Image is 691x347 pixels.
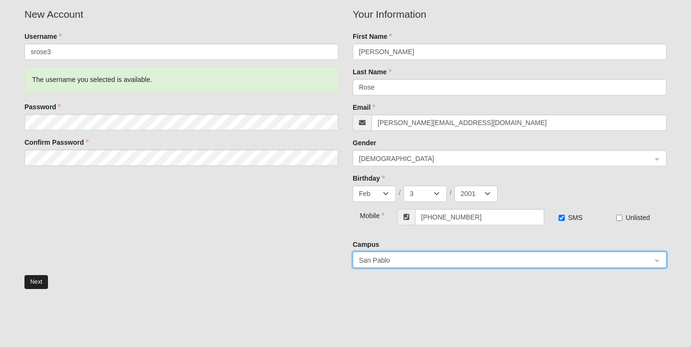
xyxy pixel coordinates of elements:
span: San Pablo [359,255,643,266]
div: The username you selected is available. [24,67,338,93]
label: Gender [353,138,376,148]
legend: Your Information [353,7,667,22]
input: SMS [559,215,565,221]
label: Email [353,103,375,112]
label: Campus [353,240,379,249]
label: Password [24,102,61,112]
label: Confirm Password [24,138,89,147]
span: / [450,188,452,197]
input: Unlisted [616,215,622,221]
label: First Name [353,32,392,41]
label: Birthday [353,173,385,183]
div: Mobile [353,209,379,220]
legend: New Account [24,7,338,22]
span: Unlisted [626,214,650,221]
button: Next [24,275,48,289]
label: Last Name [353,67,392,77]
span: / [399,188,401,197]
span: Female [359,153,652,164]
span: SMS [568,214,583,221]
label: Username [24,32,62,41]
